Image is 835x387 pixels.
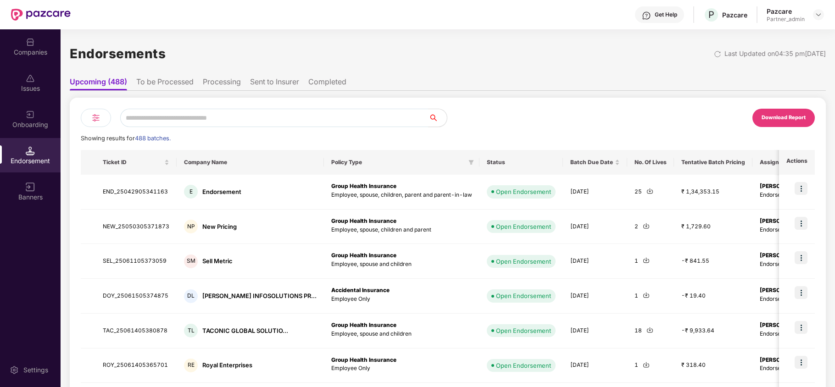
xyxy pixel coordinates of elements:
[563,279,627,314] td: [DATE]
[815,11,822,18] img: svg+xml;base64,PHN2ZyBpZD0iRHJvcGRvd24tMzJ4MzIiIHhtbG5zPSJodHRwOi8vd3d3LnczLm9yZy8yMDAwL3N2ZyIgd2...
[627,150,674,175] th: No. Of Lives
[331,356,396,363] b: Group Health Insurance
[674,175,752,210] td: ₹ 1,34,353.15
[202,292,317,300] div: [PERSON_NAME] INFOSOLUTIONS PR...
[563,175,627,210] td: [DATE]
[95,244,177,279] td: SEL_25061105373059
[635,361,667,370] div: 1
[26,182,35,192] img: svg+xml;base64,PHN2ZyB3aWR0aD0iMTYiIGhlaWdodD0iMTYiIHZpZXdCb3g9IjAgMCAxNiAxNiIgZmlsbD0ibm9uZSIgeG...
[331,226,472,234] p: Employee, spouse, children and parent
[795,321,807,334] img: icon
[643,292,650,299] img: svg+xml;base64,PHN2ZyBpZD0iRG93bmxvYWQtMjR4MjQiIHhtbG5zPSJodHRwOi8vd3d3LnczLm9yZy8yMDAwL3N2ZyIgd2...
[467,157,476,168] span: filter
[202,222,237,231] div: New Pricing
[563,314,627,348] td: [DATE]
[642,11,651,20] img: svg+xml;base64,PHN2ZyBpZD0iSGVscC0zMngzMiIgeG1sbnM9Imh0dHA6Ly93d3cudzMub3JnLzIwMDAvc3ZnIiB3aWR0aD...
[331,217,396,224] b: Group Health Insurance
[760,182,806,189] b: [PERSON_NAME]
[184,254,198,268] div: SM
[795,182,807,195] img: icon
[135,135,171,142] span: 488 batches.
[674,244,752,279] td: -₹ 841.55
[646,326,653,333] img: svg+xml;base64,PHN2ZyBpZD0iRG93bmxvYWQtMjR4MjQiIHhtbG5zPSJodHRwOi8vd3d3LnczLm9yZy8yMDAwL3N2ZyIgd2...
[250,77,299,90] li: Sent to Insurer
[331,182,396,189] b: Group Health Insurance
[496,222,551,231] div: Open Endorsement
[331,295,472,304] p: Employee Only
[202,361,252,370] div: Royal Enterprises
[70,77,127,90] li: Upcoming (488)
[184,185,198,199] div: E
[635,257,667,265] div: 1
[635,326,667,335] div: 18
[70,44,166,64] h1: Endorsements
[95,150,177,175] th: Ticket ID
[646,188,653,194] img: svg+xml;base64,PHN2ZyBpZD0iRG93bmxvYWQtMjR4MjQiIHhtbG5zPSJodHRwOi8vd3d3LnczLm9yZy8yMDAwL3N2ZyIgd2...
[674,279,752,314] td: -₹ 19.40
[767,7,805,16] div: Pazcare
[760,287,812,293] b: [PERSON_NAME] U
[643,257,650,264] img: svg+xml;base64,PHN2ZyBpZD0iRG93bmxvYWQtMjR4MjQiIHhtbG5zPSJodHRwOi8vd3d3LnczLm9yZy8yMDAwL3N2ZyIgd2...
[202,326,288,335] div: TACONIC GLOBAL SOLUTIO...
[708,9,714,20] span: P
[643,222,650,229] img: svg+xml;base64,PHN2ZyBpZD0iRG93bmxvYWQtMjR4MjQiIHhtbG5zPSJodHRwOi8vd3d3LnczLm9yZy8yMDAwL3N2ZyIgd2...
[674,348,752,383] td: ₹ 318.40
[26,110,35,119] img: svg+xml;base64,PHN2ZyB3aWR0aD0iMjAiIGhlaWdodD0iMjAiIHZpZXdCb3g9IjAgMCAyMCAyMCIgZmlsbD0ibm9uZSIgeG...
[635,292,667,300] div: 1
[81,135,171,142] span: Showing results for
[103,159,162,166] span: Ticket ID
[496,361,551,370] div: Open Endorsement
[762,114,806,122] div: Download Report
[95,175,177,210] td: END_25042905341163
[10,365,19,375] img: svg+xml;base64,PHN2ZyBpZD0iU2V0dGluZy0yMHgyMCIgeG1sbnM9Imh0dHA6Ly93d3cudzMub3JnLzIwMDAvc3ZnIiB3aW...
[331,321,396,328] b: Group Health Insurance
[331,252,396,259] b: Group Health Insurance
[184,220,198,233] div: NP
[331,159,465,166] span: Policy Type
[26,74,35,83] img: svg+xml;base64,PHN2ZyBpZD0iSXNzdWVzX2Rpc2FibGVkIiB4bWxucz0iaHR0cDovL3d3dy53My5vcmcvMjAwMC9zdmciIH...
[184,359,198,372] div: RE
[714,50,721,58] img: svg+xml;base64,PHN2ZyBpZD0iUmVsb2FkLTMyeDMyIiB4bWxucz0iaHR0cDovL3d3dy53My5vcmcvMjAwMC9zdmciIHdpZH...
[760,321,806,328] b: [PERSON_NAME]
[496,291,551,300] div: Open Endorsement
[795,286,807,299] img: icon
[570,159,613,166] span: Batch Due Date
[468,160,474,165] span: filter
[674,210,752,244] td: ₹ 1,729.60
[202,257,233,265] div: Sell Metric
[90,112,101,123] img: svg+xml;base64,PHN2ZyB4bWxucz0iaHR0cDovL3d3dy53My5vcmcvMjAwMC9zdmciIHdpZHRoPSIyNCIgaGVpZ2h0PSIyNC...
[496,257,551,266] div: Open Endorsement
[184,324,198,337] div: TL
[331,364,472,373] p: Employee Only
[95,279,177,314] td: DOY_25061505374875
[203,77,241,90] li: Processing
[563,150,627,175] th: Batch Due Date
[331,260,472,269] p: Employee, spouse and children
[563,244,627,279] td: [DATE]
[308,77,346,90] li: Completed
[11,9,71,21] img: New Pazcare Logo
[331,287,390,293] b: Accidental Insurance
[674,314,752,348] td: -₹ 9,933.64
[177,150,324,175] th: Company Name
[760,217,806,224] b: [PERSON_NAME]
[674,150,752,175] th: Tentative Batch Pricing
[202,188,241,196] div: Endorsement
[184,289,198,303] div: DL
[563,348,627,383] td: [DATE]
[26,146,35,155] img: svg+xml;base64,PHN2ZyB3aWR0aD0iMTQuNSIgaGVpZ2h0PSIxNC41IiB2aWV3Qm94PSIwIDAgMTYgMTYiIGZpbGw9Im5vbm...
[795,356,807,369] img: icon
[563,210,627,244] td: [DATE]
[479,150,563,175] th: Status
[722,11,747,19] div: Pazcare
[635,188,667,196] div: 25
[795,251,807,264] img: icon
[428,114,447,122] span: search
[26,38,35,47] img: svg+xml;base64,PHN2ZyBpZD0iQ29tcGFuaWVzIiB4bWxucz0iaHR0cDovL3d3dy53My5vcmcvMjAwMC9zdmciIHdpZHRoPS...
[428,109,447,127] button: search
[95,210,177,244] td: NEW_25050305371873
[655,11,677,18] div: Get Help
[496,326,551,335] div: Open Endorsement
[724,49,826,59] div: Last Updated on 04:35 pm[DATE]
[496,187,551,196] div: Open Endorsement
